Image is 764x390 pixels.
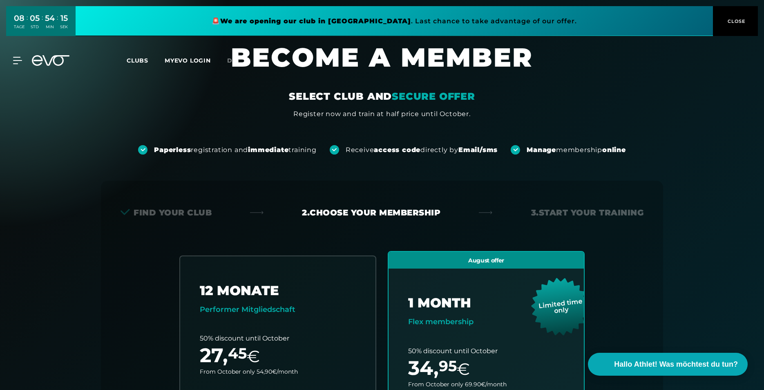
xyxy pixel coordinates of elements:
[726,18,746,25] span: CLOSE
[614,359,738,370] span: Hallo Athlet! Was möchtest du tun?
[27,13,28,35] div: :
[45,12,55,24] div: 54
[588,353,748,376] button: Hallo Athlet! Was möchtest du tun?
[713,6,758,36] button: CLOSE
[165,57,211,64] a: MYEVO LOGIN
[127,56,165,64] a: Clubs
[154,146,317,155] div: registration and training
[227,57,237,64] span: de
[527,146,626,155] div: membership
[302,207,440,218] div: 2. Choose your membership
[531,207,644,218] div: 3. Start your Training
[527,146,556,154] strong: Manage
[289,90,475,103] div: SELECT CLUB AND
[60,12,68,24] div: 15
[293,109,471,119] div: Register now and train at half price until October.
[374,146,420,154] strong: access code
[602,146,626,154] strong: online
[127,57,148,64] span: Clubs
[60,24,68,30] div: SEK
[14,24,25,30] div: TAGE
[458,146,498,154] strong: Email/sms
[392,90,475,102] em: SECURE OFFER
[14,12,25,24] div: 08
[121,207,212,218] div: Find your club
[227,56,246,65] a: de
[45,24,55,30] div: MIN
[42,13,43,35] div: :
[346,146,498,155] div: Receive directly by
[248,146,288,154] strong: immediate
[30,24,40,30] div: STD
[57,13,58,35] div: :
[154,146,191,154] strong: Paperless
[30,12,40,24] div: 05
